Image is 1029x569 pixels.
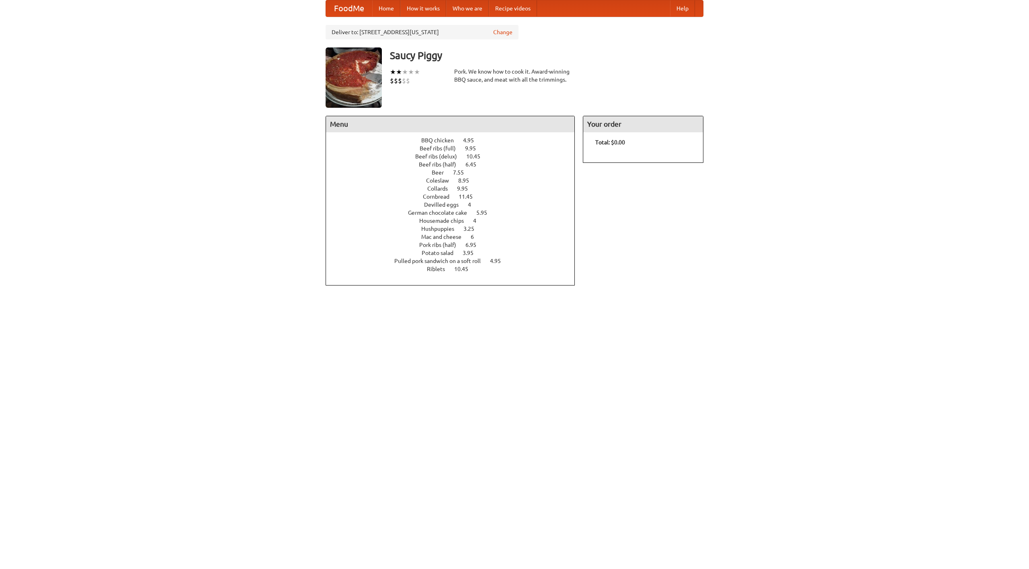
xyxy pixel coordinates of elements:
span: Beef ribs (delux) [415,153,465,160]
span: Beef ribs (full) [420,145,464,152]
li: $ [398,76,402,85]
a: Coleslaw 8.95 [426,177,484,184]
span: Devilled eggs [424,201,467,208]
span: 6.45 [465,161,484,168]
a: Potato salad 3.95 [422,250,488,256]
a: How it works [400,0,446,16]
li: ★ [402,68,408,76]
img: angular.jpg [326,47,382,108]
a: Help [670,0,695,16]
div: Deliver to: [STREET_ADDRESS][US_STATE] [326,25,519,39]
a: Home [372,0,400,16]
span: 10.45 [454,266,476,272]
span: 4 [473,218,484,224]
a: Hushpuppies 3.25 [421,226,489,232]
a: Riblets 10.45 [427,266,483,272]
a: Housemade chips 4 [419,218,491,224]
a: Change [493,28,512,36]
li: ★ [414,68,420,76]
span: 4 [468,201,479,208]
h4: Your order [583,116,703,132]
a: Collards 9.95 [427,185,483,192]
span: 9.95 [457,185,476,192]
span: 8.95 [458,177,477,184]
span: 9.95 [465,145,484,152]
span: Hushpuppies [421,226,462,232]
span: BBQ chicken [421,137,462,144]
span: Mac and cheese [421,234,469,240]
li: ★ [396,68,402,76]
span: Beer [432,169,452,176]
a: Beef ribs (delux) 10.45 [415,153,495,160]
span: Housemade chips [419,218,472,224]
h3: Saucy Piggy [390,47,703,64]
span: 6 [471,234,482,240]
span: Pulled pork sandwich on a soft roll [394,258,489,264]
a: Beef ribs (half) 6.45 [419,161,491,168]
span: German chocolate cake [408,210,475,216]
span: 4.95 [463,137,482,144]
div: Pork. We know how to cook it. Award-winning BBQ sauce, and meat with all the trimmings. [454,68,575,84]
a: German chocolate cake 5.95 [408,210,502,216]
li: $ [394,76,398,85]
span: 4.95 [490,258,509,264]
li: $ [390,76,394,85]
a: BBQ chicken 4.95 [421,137,489,144]
span: Collards [427,185,456,192]
b: Total: $0.00 [595,139,625,146]
span: Pork ribs (half) [419,242,464,248]
span: Potato salad [422,250,461,256]
a: Beef ribs (full) 9.95 [420,145,491,152]
span: Coleslaw [426,177,457,184]
a: Cornbread 11.45 [423,193,488,200]
a: Pork ribs (half) 6.95 [419,242,491,248]
a: Mac and cheese 6 [421,234,489,240]
span: 3.25 [463,226,482,232]
a: FoodMe [326,0,372,16]
span: 5.95 [476,210,495,216]
a: Pulled pork sandwich on a soft roll 4.95 [394,258,516,264]
a: Beer 7.55 [432,169,479,176]
span: 11.45 [459,193,481,200]
span: Beef ribs (half) [419,161,464,168]
span: Riblets [427,266,453,272]
span: Cornbread [423,193,457,200]
span: 10.45 [466,153,488,160]
li: $ [402,76,406,85]
span: 6.95 [465,242,484,248]
span: 3.95 [463,250,482,256]
li: ★ [408,68,414,76]
li: $ [406,76,410,85]
span: 7.55 [453,169,472,176]
h4: Menu [326,116,574,132]
a: Who we are [446,0,489,16]
a: Devilled eggs 4 [424,201,486,208]
a: Recipe videos [489,0,537,16]
li: ★ [390,68,396,76]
